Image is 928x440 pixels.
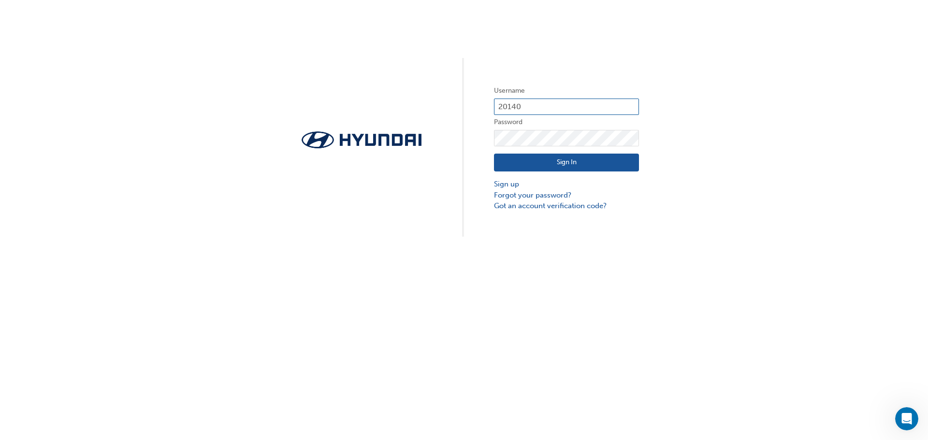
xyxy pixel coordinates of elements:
[895,407,918,430] iframe: Intercom live chat
[494,85,639,97] label: Username
[494,116,639,128] label: Password
[494,190,639,201] a: Forgot your password?
[289,128,434,151] img: Trak
[494,99,639,115] input: Username
[494,154,639,172] button: Sign In
[494,179,639,190] a: Sign up
[494,200,639,212] a: Got an account verification code?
